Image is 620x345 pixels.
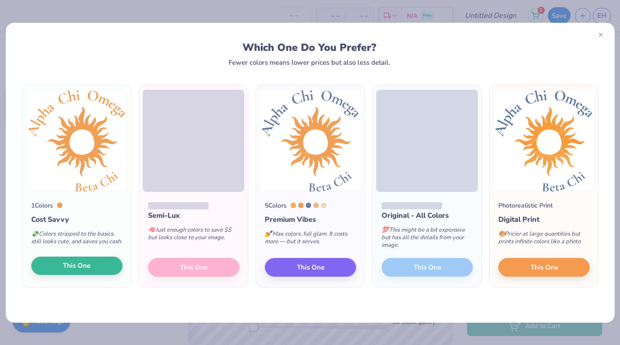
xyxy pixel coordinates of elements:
[148,226,155,234] span: 🧠
[31,230,38,238] span: 💸
[313,203,319,208] div: 156 C
[57,203,62,208] div: 157 C
[265,230,272,238] span: 💅
[382,221,473,258] div: This might be a bit expensive but has all the details from your image.
[382,226,389,234] span: 💯
[265,258,356,277] button: This One
[493,90,595,192] img: Photorealistic preview
[298,203,304,208] div: 157 C
[498,214,590,225] div: Digital Print
[265,214,356,225] div: Premium Vibes
[63,261,90,271] span: This One
[31,201,53,210] div: 1 Colors
[291,203,296,208] div: 804 C
[321,203,326,208] div: 7506 C
[26,90,127,192] img: 1 color option
[31,257,123,275] button: This One
[229,59,390,66] div: Fewer colors means lower prices but also less detail.
[148,221,239,250] div: Just enough colors to save $$ but looks close to your image.
[265,201,287,210] div: 5 Colors
[296,262,324,272] span: This One
[498,201,553,210] div: Photorealistic Print
[382,210,473,221] div: Original - All Colors
[30,42,589,54] div: Which One Do You Prefer?
[498,225,590,254] div: Pricier at large quantities but prints infinite colors like a photo
[306,203,311,208] div: 7667 C
[148,210,239,221] div: Semi-Lux
[259,90,361,192] img: 5 color option
[31,214,123,225] div: Cost Savvy
[498,258,590,277] button: This One
[31,225,123,254] div: Colors stripped to the basics, still looks cute, and saves you cash.
[265,225,356,254] div: Max colors, full glam. It costs more — but it serves.
[498,230,505,238] span: 🎨
[530,262,558,272] span: This One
